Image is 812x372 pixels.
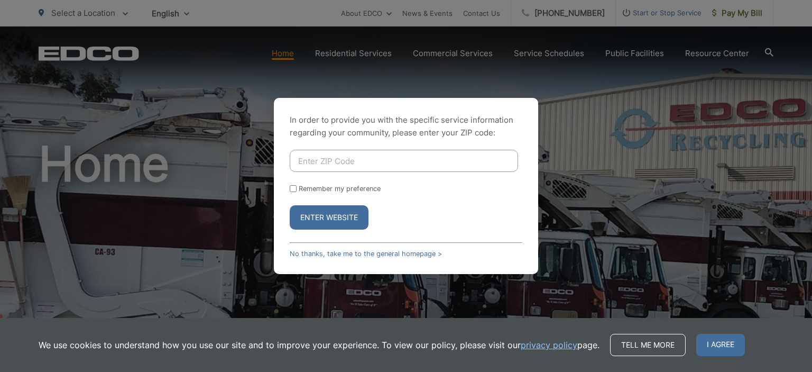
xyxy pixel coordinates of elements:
p: We use cookies to understand how you use our site and to improve your experience. To view our pol... [39,339,599,351]
a: privacy policy [521,339,577,351]
button: Enter Website [290,205,368,230]
p: In order to provide you with the specific service information regarding your community, please en... [290,114,522,139]
span: I agree [696,334,745,356]
input: Enter ZIP Code [290,150,518,172]
label: Remember my preference [299,185,381,193]
a: Tell me more [610,334,686,356]
a: No thanks, take me to the general homepage > [290,250,442,258]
